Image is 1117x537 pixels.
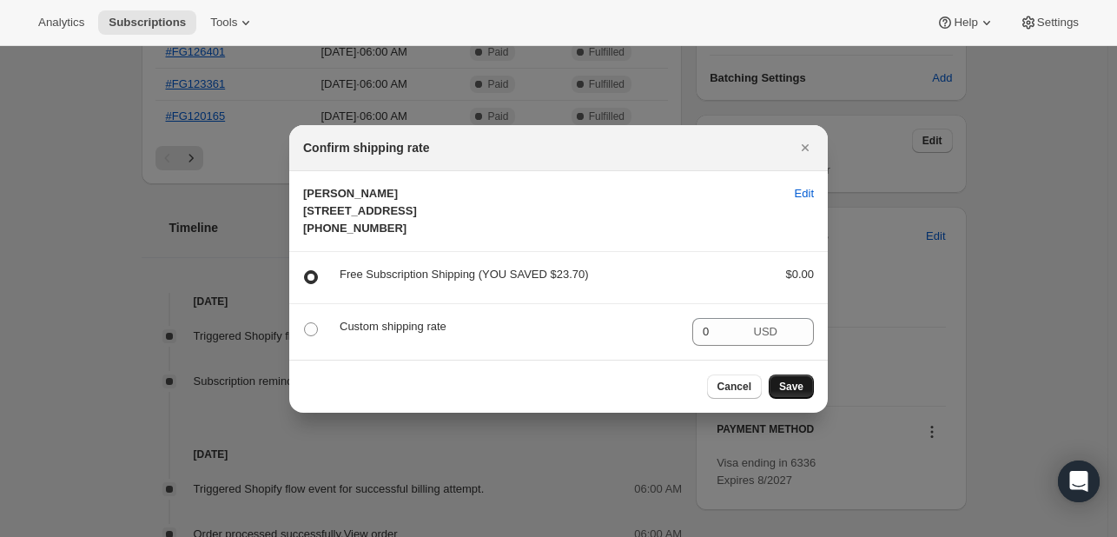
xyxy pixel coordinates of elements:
[769,375,814,399] button: Save
[954,16,977,30] span: Help
[793,136,817,160] button: Close
[779,380,803,394] span: Save
[717,380,751,394] span: Cancel
[98,10,196,35] button: Subscriptions
[303,187,417,235] span: [PERSON_NAME] [STREET_ADDRESS] [PHONE_NUMBER]
[1058,461,1100,502] div: Open Intercom Messenger
[754,325,777,338] span: USD
[38,16,84,30] span: Analytics
[109,16,186,30] span: Subscriptions
[795,185,814,202] span: Edit
[784,180,824,208] button: Edit
[210,16,237,30] span: Tools
[785,268,814,281] span: $0.00
[707,375,762,399] button: Cancel
[28,10,95,35] button: Analytics
[1009,10,1089,35] button: Settings
[1037,16,1079,30] span: Settings
[303,139,429,156] h2: Confirm shipping rate
[926,10,1005,35] button: Help
[200,10,265,35] button: Tools
[340,266,757,283] p: Free Subscription Shipping (YOU SAVED $23.70)
[340,318,678,335] p: Custom shipping rate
